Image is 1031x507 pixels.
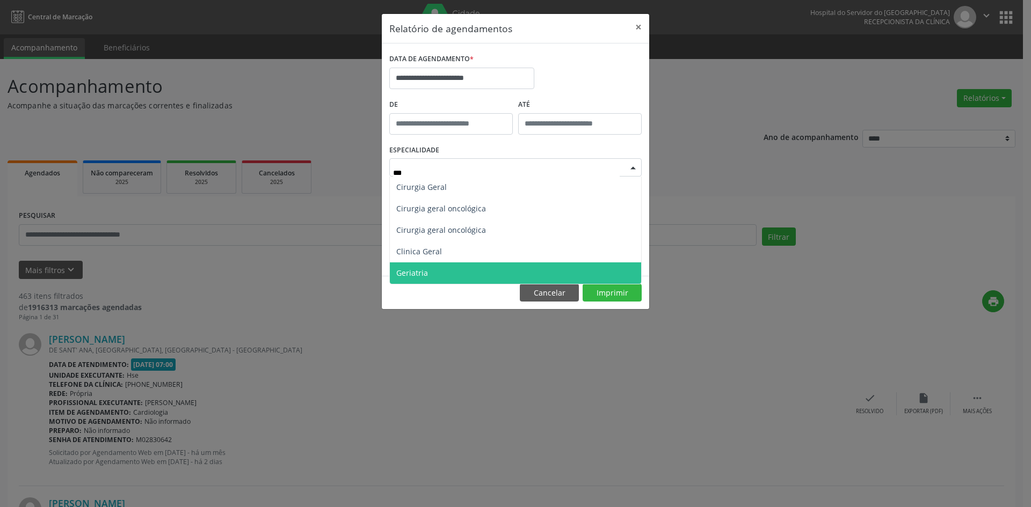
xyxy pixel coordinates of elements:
span: Cirurgia Geral [396,182,447,192]
span: Cirurgia geral oncológica [396,203,486,214]
span: Clinica Geral [396,246,442,256]
label: ESPECIALIDADE [389,142,439,159]
span: Geriatria [396,268,428,278]
label: DATA DE AGENDAMENTO [389,51,474,68]
button: Close [628,14,649,40]
span: Cirurgia geral oncológica [396,225,486,235]
label: De [389,97,513,113]
label: ATÉ [518,97,642,113]
button: Cancelar [520,284,579,302]
h5: Relatório de agendamentos [389,21,512,35]
button: Imprimir [583,284,642,302]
